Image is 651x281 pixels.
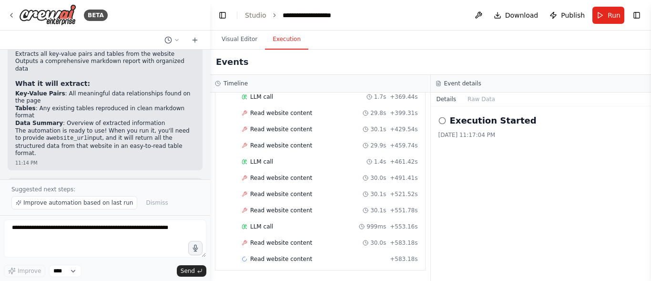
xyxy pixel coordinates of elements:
[250,158,273,166] span: LLM call
[161,34,183,46] button: Switch to previous chat
[250,255,312,263] span: Read website content
[630,9,643,22] button: Show right sidebar
[390,158,417,166] span: + 461.42s
[390,239,417,247] span: + 583.18s
[15,51,195,58] li: Extracts all key-value pairs and tables from the website
[250,223,273,230] span: LLM call
[250,125,312,133] span: Read website content
[216,9,229,22] button: Hide left sidebar
[390,255,417,263] span: + 583.18s
[250,239,312,247] span: Read website content
[390,125,417,133] span: + 429.54s
[366,223,386,230] span: 999ms
[592,7,624,24] button: Run
[490,7,542,24] button: Download
[390,207,417,214] span: + 551.78s
[18,267,41,275] span: Improve
[15,90,195,105] li: : All meaningful data relationships found on the page
[546,7,589,24] button: Publish
[438,131,644,139] div: [DATE] 11:17:04 PM
[15,159,195,167] div: 11:14 PM
[250,174,312,182] span: Read website content
[462,93,501,106] button: Raw Data
[15,105,36,112] strong: Tables
[177,265,206,277] button: Send
[11,196,137,209] button: Improve automation based on last run
[390,190,417,198] span: + 521.52s
[450,114,537,127] h2: Execution Started
[15,58,195,73] li: Outputs a comprehensive markdown report with organized data
[390,93,417,101] span: + 369.44s
[245,11,266,19] a: Studio
[15,120,63,126] strong: Data Summary
[608,10,620,20] span: Run
[505,10,539,20] span: Download
[216,55,248,69] h2: Events
[250,142,312,149] span: Read website content
[19,4,76,26] img: Logo
[370,174,386,182] span: 30.0s
[390,174,417,182] span: + 491.41s
[561,10,585,20] span: Publish
[370,109,386,117] span: 29.8s
[370,125,386,133] span: 30.1s
[250,190,312,198] span: Read website content
[390,223,417,230] span: + 553.16s
[444,80,481,87] h3: Event details
[250,109,312,117] span: Read website content
[265,30,308,50] button: Execution
[370,207,386,214] span: 30.1s
[15,120,195,127] li: : Overview of extracted information
[146,199,168,207] span: Dismiss
[245,10,347,20] nav: breadcrumb
[370,142,386,149] span: 29.9s
[84,10,108,21] div: BETA
[15,105,195,120] li: : Any existing tables reproduced in clean markdown format
[4,265,45,277] button: Improve
[374,158,386,166] span: 1.4s
[390,142,417,149] span: + 459.74s
[188,241,203,255] button: Click to speak your automation idea
[374,93,386,101] span: 1.7s
[187,34,203,46] button: Start a new chat
[370,190,386,198] span: 30.1s
[390,109,417,117] span: + 399.31s
[370,239,386,247] span: 30.0s
[11,186,199,193] p: Suggested next steps:
[141,196,173,209] button: Dismiss
[15,127,195,157] p: The automation is ready to use! When you run it, you'll need to provide a input, and it will retu...
[23,199,133,207] span: Improve automation based on last run
[15,80,90,87] strong: What it will extract:
[250,207,312,214] span: Read website content
[224,80,248,87] h3: Timeline
[214,30,265,50] button: Visual Editor
[15,90,65,97] strong: Key-Value Pairs
[50,135,87,142] code: website_url
[431,93,462,106] button: Details
[181,267,195,275] span: Send
[250,93,273,101] span: LLM call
